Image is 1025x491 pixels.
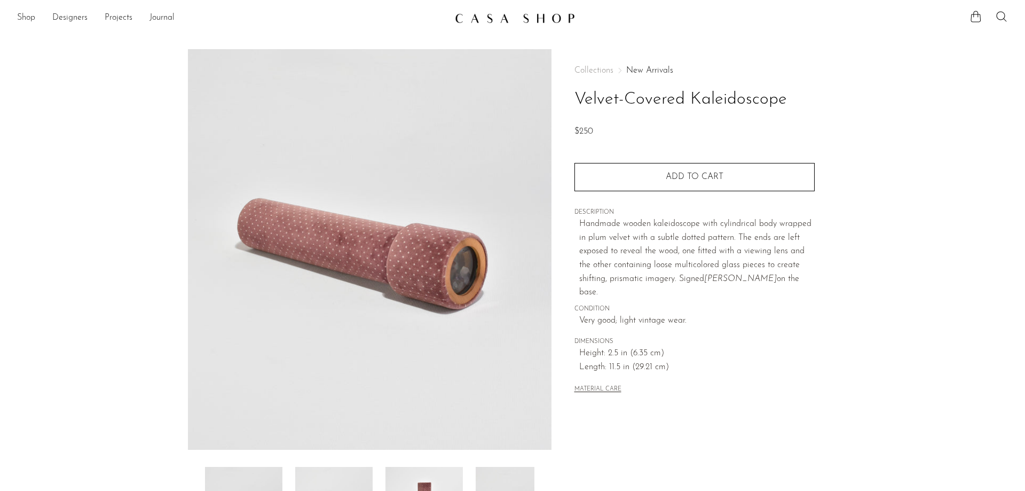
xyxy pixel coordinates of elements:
[666,173,723,181] span: Add to cart
[574,337,815,347] span: DIMENSIONS
[574,127,593,136] span: $250
[579,347,815,361] span: Height: 2.5 in (6.35 cm)
[574,66,815,75] nav: Breadcrumbs
[574,208,815,217] span: DESCRIPTION
[17,11,35,25] a: Shop
[579,217,815,300] p: Handmade wooden kaleidoscope with cylindrical body wrapped in plum velvet with a subtle dotted pa...
[574,386,621,394] button: MATERIAL CARE
[188,49,551,450] img: Velvet-Covered Kaleidoscope
[105,11,132,25] a: Projects
[17,9,446,27] nav: Desktop navigation
[579,361,815,375] span: Length: 11.5 in (29.21 cm)
[579,314,815,328] span: Very good; light vintage wear.
[574,305,815,314] span: CONDITION
[574,66,613,75] span: Collections
[626,66,673,75] a: New Arrivals
[574,86,815,113] h1: Velvet-Covered Kaleidoscope
[149,11,175,25] a: Journal
[704,275,777,283] em: [PERSON_NAME]
[574,163,815,191] button: Add to cart
[52,11,88,25] a: Designers
[17,9,446,27] ul: NEW HEADER MENU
